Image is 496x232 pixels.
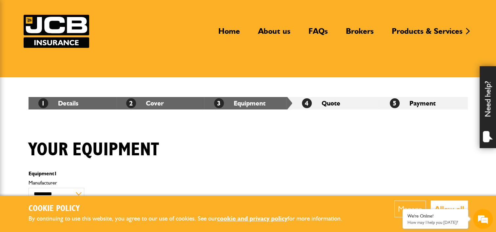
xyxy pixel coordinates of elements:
label: Manufacturer [29,180,318,185]
span: 2 [126,98,136,108]
li: Payment [380,97,468,109]
span: 1 [54,170,57,177]
img: d_20077148190_company_1631870298795_20077148190 [11,36,28,46]
div: Minimize live chat window [108,3,123,19]
a: 1Details [38,99,78,107]
span: 1 [38,98,48,108]
p: How may I help you today? [407,220,463,225]
li: Equipment [204,97,292,109]
em: Start Chat [89,182,119,191]
a: About us [253,26,295,41]
textarea: Type your message and hit 'Enter' [9,119,120,176]
li: Quote [292,97,380,109]
a: JCB Insurance Services [24,15,89,48]
span: 4 [302,98,312,108]
input: Enter your phone number [9,99,120,114]
div: We're Online! [407,213,463,219]
span: 5 [390,98,400,108]
img: JCB Insurance Services logo [24,15,89,48]
div: Chat with us now [34,37,110,45]
a: 2Cover [126,99,164,107]
a: Brokers [341,26,379,41]
h2: Cookie Policy [29,204,353,214]
a: Home [213,26,245,41]
a: FAQs [304,26,333,41]
p: Equipment [29,171,318,176]
button: Allow all [431,201,468,217]
div: Need help? [480,66,496,148]
a: Products & Services [387,26,467,41]
h1: Your equipment [29,139,159,161]
input: Enter your last name [9,61,120,75]
button: Manage [394,201,426,217]
p: By continuing to use this website, you agree to our use of cookies. See our for more information. [29,214,353,224]
a: cookie and privacy policy [217,215,288,222]
span: 3 [214,98,224,108]
input: Enter your email address [9,80,120,94]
